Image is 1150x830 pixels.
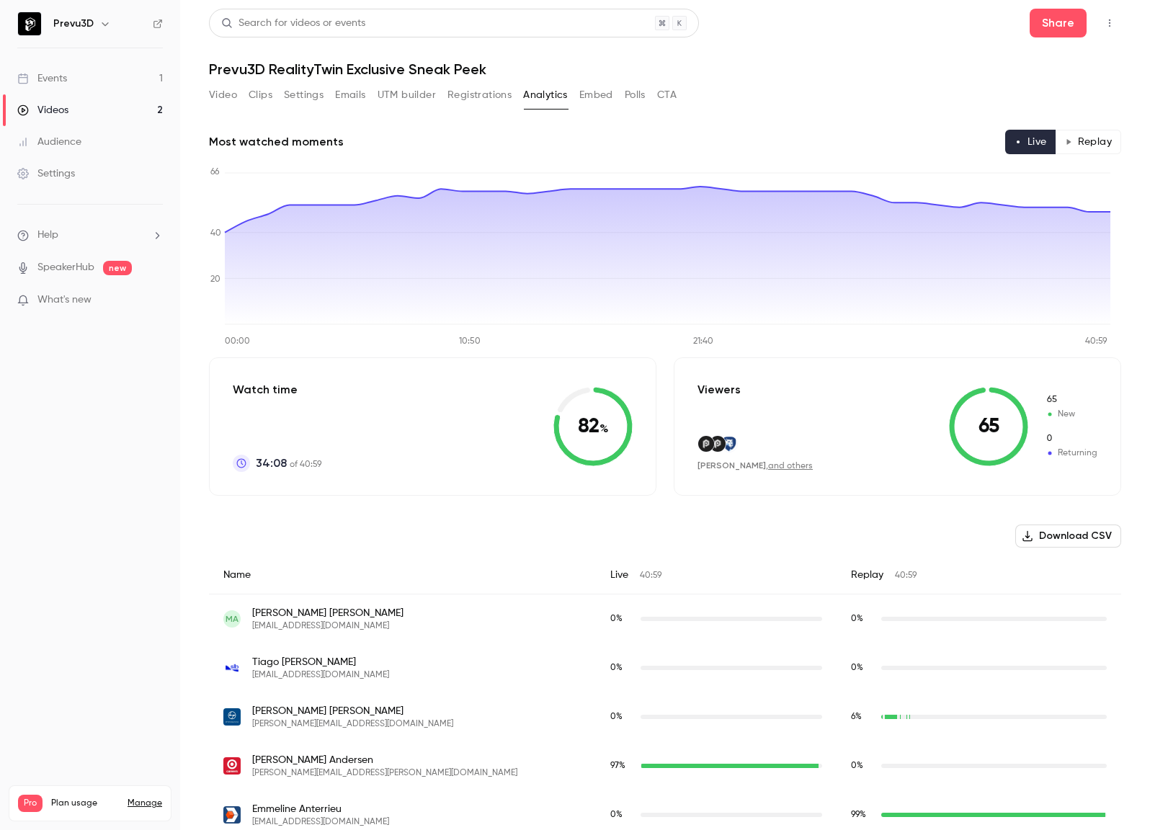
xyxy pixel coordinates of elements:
[459,337,481,346] tspan: 10:50
[710,436,726,452] img: prevu3d.com
[209,556,596,594] div: Name
[640,571,661,580] span: 40:59
[209,133,344,151] h2: Most watched moments
[252,606,404,620] span: [PERSON_NAME] [PERSON_NAME]
[128,798,162,809] a: Manage
[17,71,67,86] div: Events
[37,260,94,275] a: SpeakerHub
[851,808,874,821] span: Replay watch time
[1046,447,1097,460] span: Returning
[223,708,241,726] img: ltts.com
[1046,393,1097,406] span: New
[610,661,633,674] span: Live watch time
[210,168,220,177] tspan: 66
[209,741,1121,790] div: lisa.andersen@target.com
[252,753,517,767] span: [PERSON_NAME] Andersen
[610,713,623,721] span: 0 %
[209,61,1121,78] h1: Prevu3D RealityTwin Exclusive Sneak Peek
[233,381,321,398] p: Watch time
[37,293,92,308] span: What's new
[1046,408,1097,421] span: New
[252,669,389,681] span: [EMAIL_ADDRESS][DOMAIN_NAME]
[697,381,741,398] p: Viewers
[610,664,623,672] span: 0 %
[610,811,623,819] span: 0 %
[225,337,250,346] tspan: 00:00
[252,704,453,718] span: [PERSON_NAME] [PERSON_NAME]
[1085,337,1107,346] tspan: 40:59
[209,643,1121,692] div: tfreitas@slb.com
[256,455,287,472] span: 34:08
[223,662,241,674] img: slb.com
[657,84,677,107] button: CTA
[210,229,221,238] tspan: 40
[1046,432,1097,445] span: Returning
[17,228,163,243] li: help-dropdown-opener
[1056,130,1121,154] button: Replay
[378,84,436,107] button: UTM builder
[610,612,633,625] span: Live watch time
[223,757,241,775] img: target.com
[51,798,119,809] span: Plan usage
[37,228,58,243] span: Help
[1030,9,1087,37] button: Share
[18,795,43,812] span: Pro
[851,661,874,674] span: Replay watch time
[17,166,75,181] div: Settings
[221,16,365,31] div: Search for videos or events
[697,460,766,470] span: [PERSON_NAME]
[523,84,568,107] button: Analytics
[851,664,863,672] span: 0 %
[249,84,272,107] button: Clips
[698,436,714,452] img: prevu3d.com
[851,762,863,770] span: 0 %
[284,84,324,107] button: Settings
[210,275,220,284] tspan: 20
[895,571,917,580] span: 40:59
[625,84,646,107] button: Polls
[335,84,365,107] button: Emails
[851,713,862,721] span: 6 %
[103,261,132,275] span: new
[851,612,874,625] span: Replay watch time
[851,615,863,623] span: 0 %
[252,767,517,779] span: [PERSON_NAME][EMAIL_ADDRESS][PERSON_NAME][DOMAIN_NAME]
[610,808,633,821] span: Live watch time
[851,759,874,772] span: Replay watch time
[209,84,237,107] button: Video
[610,615,623,623] span: 0 %
[1015,525,1121,548] button: Download CSV
[610,762,625,770] span: 97 %
[18,12,41,35] img: Prevu3D
[851,710,874,723] span: Replay watch time
[252,816,389,828] span: [EMAIL_ADDRESS][DOMAIN_NAME]
[447,84,512,107] button: Registrations
[721,436,737,452] img: psu.edu
[53,17,94,31] h6: Prevu3D
[17,135,81,149] div: Audience
[226,612,239,625] span: MA
[1098,12,1121,35] button: Top Bar Actions
[252,718,453,730] span: [PERSON_NAME][EMAIL_ADDRESS][DOMAIN_NAME]
[223,806,241,824] img: mydigitalbuildings.com
[252,802,389,816] span: Emmeline Anterrieu
[17,103,68,117] div: Videos
[610,759,633,772] span: Live watch time
[209,692,1121,741] div: amit.dave@ltts.com
[579,84,613,107] button: Embed
[596,556,837,594] div: Live
[610,710,633,723] span: Live watch time
[693,337,713,346] tspan: 21:40
[851,811,866,819] span: 99 %
[256,455,321,472] p: of 40:59
[837,556,1121,594] div: Replay
[209,594,1121,644] div: a.meziane@algeotech.com
[252,620,404,632] span: [EMAIL_ADDRESS][DOMAIN_NAME]
[252,655,389,669] span: Tiago [PERSON_NAME]
[697,460,813,472] div: ,
[1005,130,1056,154] button: Live
[768,462,813,470] a: and others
